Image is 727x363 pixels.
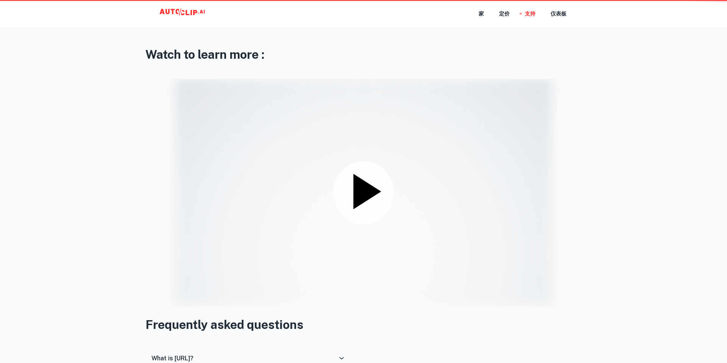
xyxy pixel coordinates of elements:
font: 仪表板 [551,11,566,17]
h3: Frequently asked questions [145,316,582,334]
h3: Watch to learn more : [145,45,582,64]
font: 支持 [525,11,535,17]
h6: What is [URL]? [151,355,193,362]
font: 定价 [499,11,510,17]
font: 家 [479,11,484,17]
